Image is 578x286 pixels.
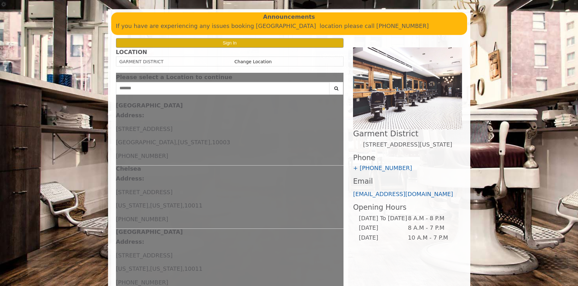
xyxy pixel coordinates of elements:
span: , [182,202,184,209]
span: , [210,139,212,146]
span: [US_STATE] [116,265,148,272]
span: [PHONE_NUMBER] [116,279,168,286]
span: , [176,139,178,146]
h3: Email [353,177,462,185]
span: [STREET_ADDRESS] [116,252,173,259]
button: close dialog [334,75,343,79]
b: Chelsea [116,165,141,172]
span: [PHONE_NUMBER] [116,216,168,222]
span: [US_STATE] [150,265,182,272]
b: Announcements [263,12,315,22]
button: Sign In [116,38,344,47]
td: 8 A.M - 7 P.M [408,223,457,233]
h2: Garment District [353,129,462,138]
span: , [148,265,150,272]
i: Search button [333,86,340,91]
td: [DATE] [358,223,407,233]
p: [STREET_ADDRESS][US_STATE] [353,140,462,149]
span: [STREET_ADDRESS] [116,189,173,195]
p: If you have are experiencing any issues booking [GEOGRAPHIC_DATA] location please call [PHONE_NUM... [116,22,462,31]
h3: Opening Hours [353,203,462,211]
td: [DATE] [358,233,407,243]
a: [EMAIL_ADDRESS][DOMAIN_NAME] [353,191,453,197]
a: Change Location [235,59,272,64]
span: Please select a Location to continue [116,74,233,80]
b: Address: [116,238,144,245]
span: [US_STATE] [150,202,182,209]
span: , [148,202,150,209]
td: [DATE] To [DATE] [358,214,407,223]
span: [US_STATE] [178,139,210,146]
span: 10011 [184,202,202,209]
span: 10003 [212,139,230,146]
span: [GEOGRAPHIC_DATA] [116,139,176,146]
div: Center Select [116,82,344,98]
input: Search Center [116,82,330,95]
td: 10 A.M - 7 P.M [408,233,457,243]
b: Address: [116,175,144,182]
a: + [PHONE_NUMBER] [353,165,412,171]
td: 8 A.M - 8 P.M [408,214,457,223]
span: [PHONE_NUMBER] [116,153,168,159]
b: [GEOGRAPHIC_DATA] [116,228,183,235]
b: Address: [116,112,144,119]
span: , [182,265,184,272]
span: 10011 [184,265,202,272]
span: [STREET_ADDRESS] [116,126,173,132]
b: LOCATION [116,49,147,55]
span: GARMENT DISTRICT [119,59,164,64]
b: [GEOGRAPHIC_DATA] [116,102,183,109]
h3: Phone [353,154,462,162]
span: [US_STATE] [116,202,148,209]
